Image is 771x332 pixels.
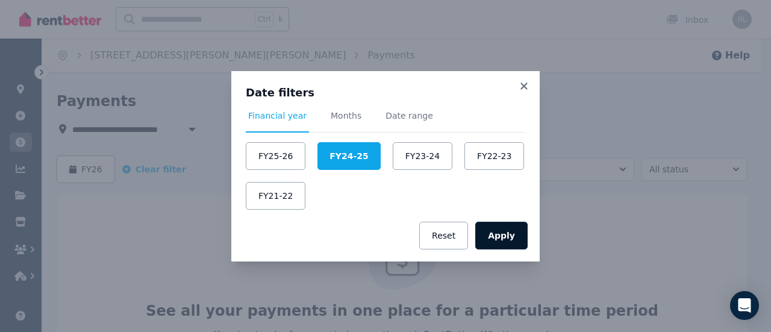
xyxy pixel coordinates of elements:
[246,182,305,210] button: FY21-22
[730,291,759,320] div: Open Intercom Messenger
[331,110,361,122] span: Months
[246,110,525,133] nav: Tabs
[464,142,524,170] button: FY22-23
[475,222,528,249] button: Apply
[246,142,305,170] button: FY25-26
[419,222,468,249] button: Reset
[385,110,433,122] span: Date range
[246,86,525,100] h3: Date filters
[393,142,452,170] button: FY23-24
[248,110,307,122] span: Financial year
[317,142,380,170] button: FY24-25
